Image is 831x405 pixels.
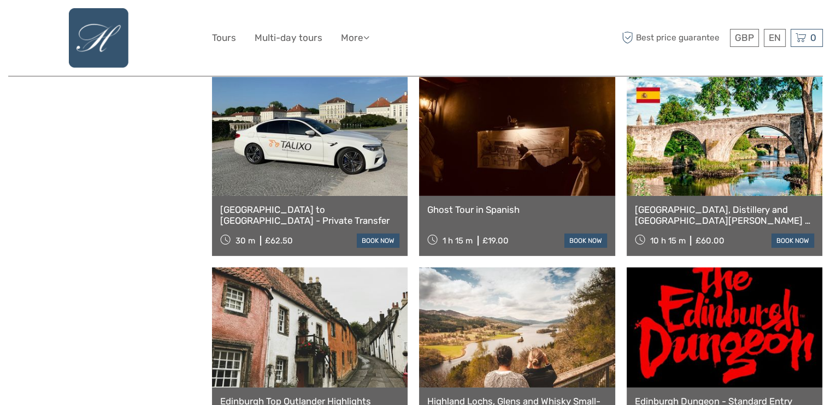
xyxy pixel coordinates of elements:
[126,17,139,30] button: Open LiveChat chat widget
[69,8,128,68] img: 741-b9f39b08-b8c0-4704-ac54-44d9ab917c13_logo_big.png
[15,19,123,28] p: We're away right now. Please check back later!
[427,204,606,215] a: Ghost Tour in Spanish
[265,236,293,246] div: £62.50
[735,32,754,43] span: GBP
[255,30,322,46] a: Multi-day tours
[809,32,818,43] span: 0
[771,234,814,248] a: book now
[341,30,369,46] a: More
[619,29,727,47] span: Best price guarantee
[443,236,473,246] span: 1 h 15 m
[650,236,685,246] span: 10 h 15 m
[212,30,236,46] a: Tours
[357,234,399,248] a: book now
[695,236,724,246] div: £60.00
[564,234,607,248] a: book now
[482,236,509,246] div: £19.00
[220,204,399,227] a: [GEOGRAPHIC_DATA] to [GEOGRAPHIC_DATA] - Private Transfer
[635,204,814,227] a: [GEOGRAPHIC_DATA], Distillery and [GEOGRAPHIC_DATA][PERSON_NAME] - Spanish Tour Guide
[235,236,255,246] span: 30 m
[764,29,786,47] div: EN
